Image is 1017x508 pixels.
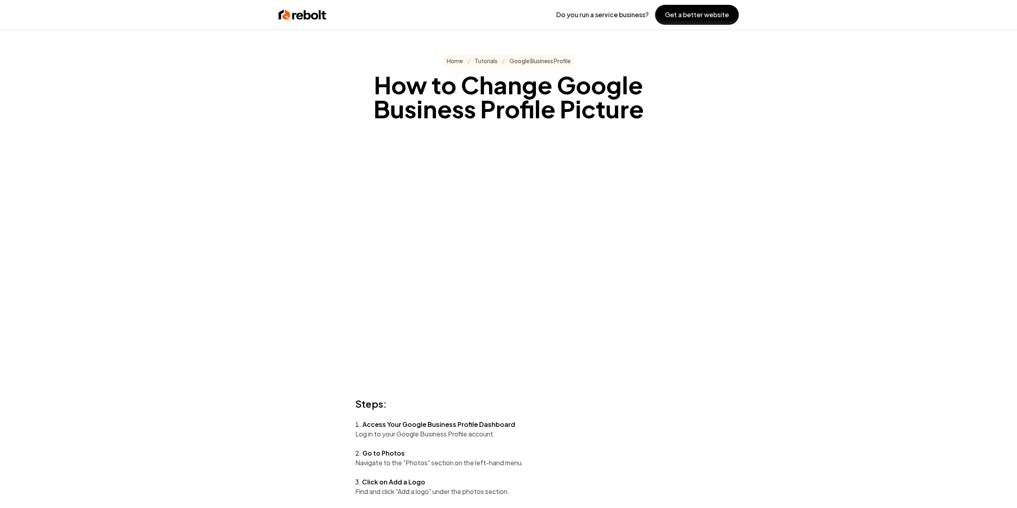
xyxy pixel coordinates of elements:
span: / [468,57,470,65]
a: Home [447,57,463,65]
img: rebolt-full-dark.png [279,8,326,21]
h2: Access Your Google Business Profile Dashboard [362,420,515,429]
p: Find and click "Add a logo" under the photos section. [355,487,662,496]
p: Log in to your Google Business Profile account. [355,429,662,439]
a: Tutorials [475,57,498,65]
span: / [502,57,505,65]
p: Do you run a service business? [556,10,649,20]
a: Google Business Profile [509,57,571,65]
h2: Click on Add a Logo [362,477,425,487]
h3: Steps: [355,397,662,410]
button: Get a better website [655,5,739,25]
h1: How to Change Google Business Profile Picture [355,73,662,121]
h2: Go to Photos [362,448,405,458]
p: Navigate to the "Photos" section on the left-hand menu. [355,458,662,468]
iframe: How to Change Google Business Profile Picture [304,146,713,365]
